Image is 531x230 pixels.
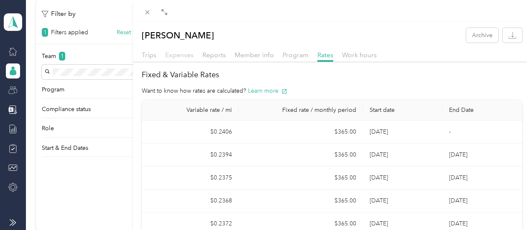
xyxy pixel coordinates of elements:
td: $365.00 [239,121,363,144]
td: [DATE] [442,190,522,212]
td: [DATE] [363,190,443,212]
td: [DATE] [363,144,443,167]
td: [DATE] [363,121,443,144]
td: [DATE] [442,167,522,190]
td: - [442,121,522,144]
th: Start date [363,100,443,121]
span: Work hours [342,51,377,59]
td: [DATE] [442,144,522,167]
span: Rates [317,51,333,59]
th: End Date [442,100,522,121]
td: $0.2406 [142,121,239,144]
h2: Fixed & Variable Rates [142,69,523,81]
span: Member info [235,51,274,59]
th: Variable rate / mi [142,100,239,121]
td: $365.00 [239,167,363,190]
td: [DATE] [363,167,443,190]
span: Reports [202,51,226,59]
span: Trips [142,51,156,59]
td: $0.2394 [142,144,239,167]
button: Archive [466,28,498,43]
p: [PERSON_NAME] [142,28,214,43]
button: Learn more [248,86,287,95]
span: Expenses [165,51,194,59]
iframe: Everlance-gr Chat Button Frame [484,183,531,230]
td: $0.2375 [142,167,239,190]
td: $365.00 [239,190,363,212]
span: Program [283,51,309,59]
td: $0.2368 [142,190,239,212]
th: Fixed rate / monthly period [239,100,363,121]
div: Want to know how rates are calculated? [142,86,523,95]
td: $365.00 [239,144,363,167]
